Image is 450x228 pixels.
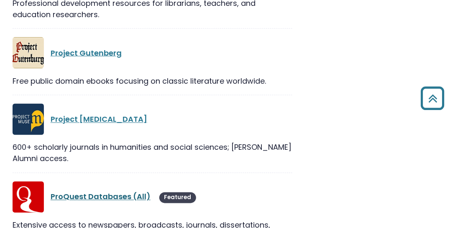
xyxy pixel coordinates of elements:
div: Free public domain ebooks focusing on classic literature worldwide. [13,75,292,87]
a: Project [MEDICAL_DATA] [51,114,147,125]
a: ProQuest Databases (All) [51,192,151,202]
span: Featured [159,192,196,203]
a: Back to Top [418,90,448,106]
div: 600+ scholarly journals in humanities and social sciences; [PERSON_NAME] Alumni access. [13,142,292,164]
a: Project Gutenberg [51,48,122,58]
